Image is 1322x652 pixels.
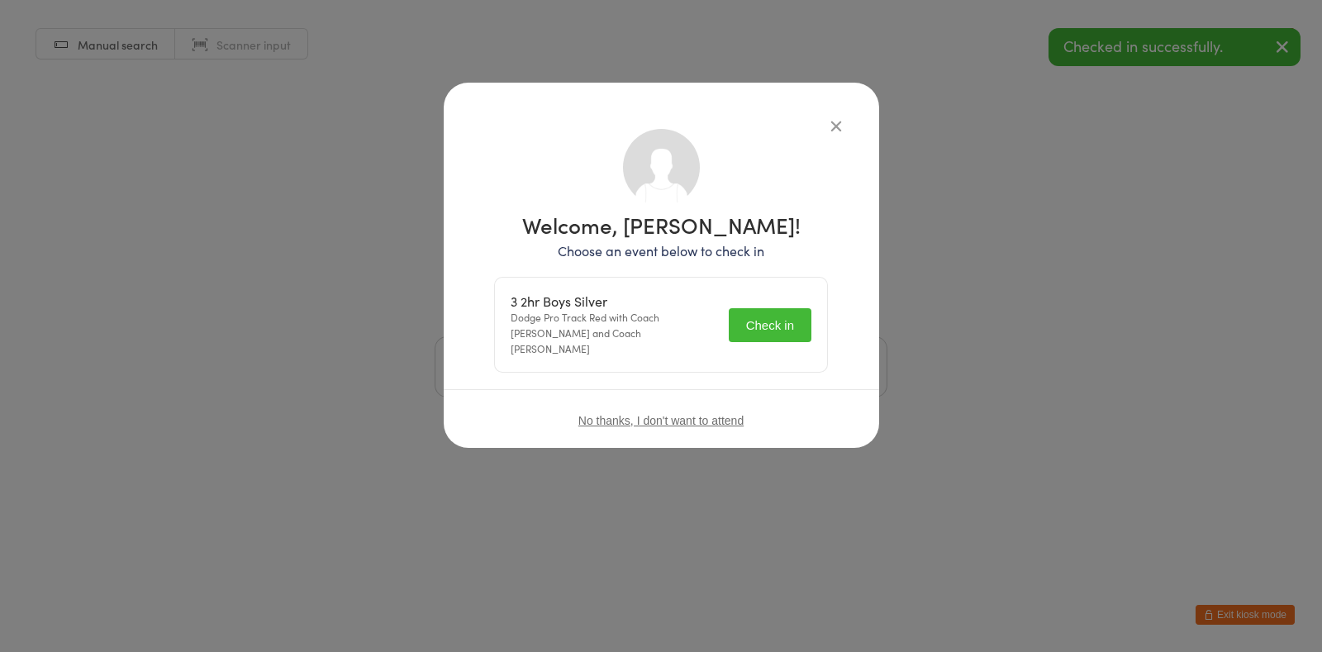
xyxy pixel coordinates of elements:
p: Choose an event below to check in [494,241,828,260]
img: no_photo.png [623,129,700,206]
h1: Welcome, [PERSON_NAME]! [494,214,828,236]
div: Dodge Pro Track Red with Coach [PERSON_NAME] and Coach [PERSON_NAME] [511,293,719,356]
button: No thanks, I don't want to attend [578,414,744,427]
div: 3 2hr Boys Silver [511,293,719,309]
button: Check in [729,308,811,342]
